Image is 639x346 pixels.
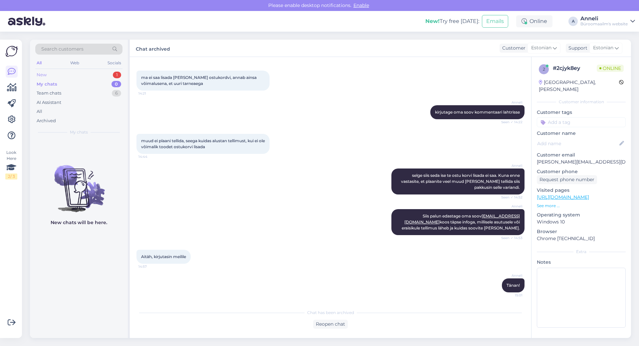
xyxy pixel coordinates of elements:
[537,249,626,255] div: Extra
[69,59,81,67] div: Web
[537,99,626,105] div: Customer information
[482,15,508,28] button: Emails
[307,310,354,316] span: Chat has been archived
[30,153,128,213] img: No chats
[35,59,43,67] div: All
[498,204,523,209] span: Anneli
[5,45,18,58] img: Askly Logo
[537,259,626,266] p: Notes
[537,235,626,242] p: Chrome [TECHNICAL_ID]
[138,91,163,96] span: 14:21
[568,17,578,26] div: A
[553,64,597,72] div: # 2cjyk8ey
[141,138,266,149] span: muud ei plaani tellida, seega kuidas alustan tellimust, kui ei ole võimalik toodet ostukorvi lisada
[111,81,121,88] div: 0
[5,173,17,179] div: 2 / 3
[537,130,626,137] p: Customer name
[543,67,545,72] span: 2
[537,187,626,194] p: Visited pages
[580,21,628,27] div: Büroomaailm's website
[41,46,84,53] span: Search customers
[402,213,521,230] span: Siis palun edastage oma soov koos täpse infoga, millisele asutusele või eraisikule tellimus läheb...
[539,79,619,93] div: [GEOGRAPHIC_DATA], [PERSON_NAME]
[537,117,626,127] input: Add a tag
[537,159,626,166] p: [PERSON_NAME][EMAIL_ADDRESS][DOMAIN_NAME]
[498,163,523,168] span: Anneli
[498,195,523,200] span: Seen ✓ 14:52
[566,45,587,52] div: Support
[351,2,371,8] span: Enable
[37,99,61,106] div: AI Assistant
[537,203,626,209] p: See more ...
[537,228,626,235] p: Browser
[37,118,56,124] div: Archived
[537,194,589,200] a: [URL][DOMAIN_NAME]
[498,120,523,125] span: Seen ✓ 14:22
[138,264,163,269] span: 14:57
[5,150,17,179] div: Look Here
[498,235,523,240] span: Seen ✓ 14:53
[313,320,348,329] div: Reopen chat
[37,72,47,78] div: New
[507,283,520,288] span: Tänan!
[537,152,626,159] p: Customer email
[597,65,624,72] span: Online
[141,75,258,86] span: ma ei saa lisada [PERSON_NAME] ostukordvi, annab ainsa võimalusena, et uuri tarneaega
[498,293,523,298] span: 15:01
[537,218,626,225] p: Windows 10
[498,273,523,278] span: Anneli
[136,44,170,53] label: Chat archived
[70,129,88,135] span: My chats
[537,168,626,175] p: Customer phone
[37,108,42,115] div: All
[537,175,597,184] div: Request phone number
[516,15,552,27] div: Online
[435,110,520,115] span: kirjutage oma soov kommentaari lahtrisse
[500,45,526,52] div: Customer
[580,16,628,21] div: Anneli
[537,211,626,218] p: Operating system
[141,254,186,259] span: Aitäh, kirjutasin meilile
[37,81,57,88] div: My chats
[531,44,551,52] span: Estonian
[425,18,440,24] b: New!
[138,154,163,159] span: 14:44
[537,109,626,116] p: Customer tags
[113,72,121,78] div: 1
[498,100,523,105] span: Anneli
[37,90,61,97] div: Team chats
[425,17,479,25] div: Try free [DATE]:
[106,59,122,67] div: Socials
[112,90,121,97] div: 6
[537,140,618,147] input: Add name
[580,16,635,27] a: AnneliBüroomaailm's website
[401,173,521,190] span: selge siis seda ise te ostu korvi lisada ei saa. Kuna enne vastasite, et plaanite veel muud [PERS...
[593,44,613,52] span: Estonian
[51,219,107,226] p: New chats will be here.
